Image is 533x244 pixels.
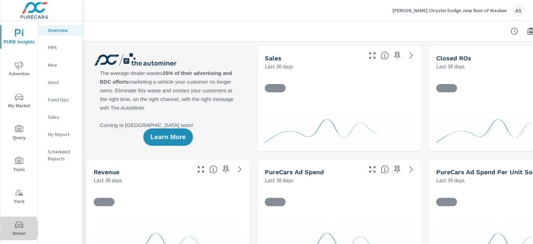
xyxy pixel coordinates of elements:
[392,164,403,175] span: Save this to your personalized report
[38,112,82,122] div: Sales
[220,164,231,175] span: Save this to your personalized report
[38,94,82,105] div: Fixed Ops
[2,61,36,78] span: Advertise
[406,164,417,175] a: See more details in report
[2,189,36,206] span: Tier2
[381,165,389,174] span: Total cost of media for all PureCars channels for the selected dealership group over the selected...
[436,62,465,70] p: Last 30 days
[436,176,465,184] p: Last 30 days
[265,176,293,184] p: Last 30 days
[367,50,378,61] button: Make Fullscreen
[48,96,77,103] p: Fixed Ops
[38,129,82,140] div: My Report
[234,164,245,175] a: See more details in report
[381,51,389,60] span: Number of vehicles sold by the dealership over the selected date range. [Source: This data is sou...
[38,146,82,164] div: Scheduled Reports
[38,60,82,70] div: New
[48,61,77,68] p: New
[406,50,417,61] a: See more details in report
[48,27,77,34] p: Overview
[94,168,119,176] h5: Revenue
[38,77,82,87] div: Used
[2,221,36,238] span: Driver
[2,125,36,142] span: Query
[265,54,281,62] h5: Sales
[392,50,403,61] span: Save this to your personalized report
[150,134,186,140] span: Learn More
[48,113,77,120] p: Sales
[265,62,293,70] p: Last 30 days
[2,29,36,46] span: PURE Insights
[209,165,218,174] span: Total sales revenue over the selected date range. [Source: This data is sourced from the dealer’s...
[48,148,77,162] p: Scheduled Reports
[143,128,193,146] button: Learn More
[195,164,206,175] button: Make Fullscreen
[512,4,525,17] div: AS
[38,25,82,35] div: Overview
[2,93,36,110] span: My Market
[48,131,77,138] p: My Report
[2,157,36,174] span: Tools
[48,79,77,86] p: Used
[48,44,77,51] p: PIPA
[38,42,82,53] div: PIPA
[367,164,378,175] button: Make Fullscreen
[94,176,122,184] p: Last 30 days
[265,168,324,176] h5: PureCars Ad Spend
[436,54,471,62] h5: Closed ROs
[392,7,507,14] p: [PERSON_NAME] Chrysler Dodge Jeep Ram of Waukee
